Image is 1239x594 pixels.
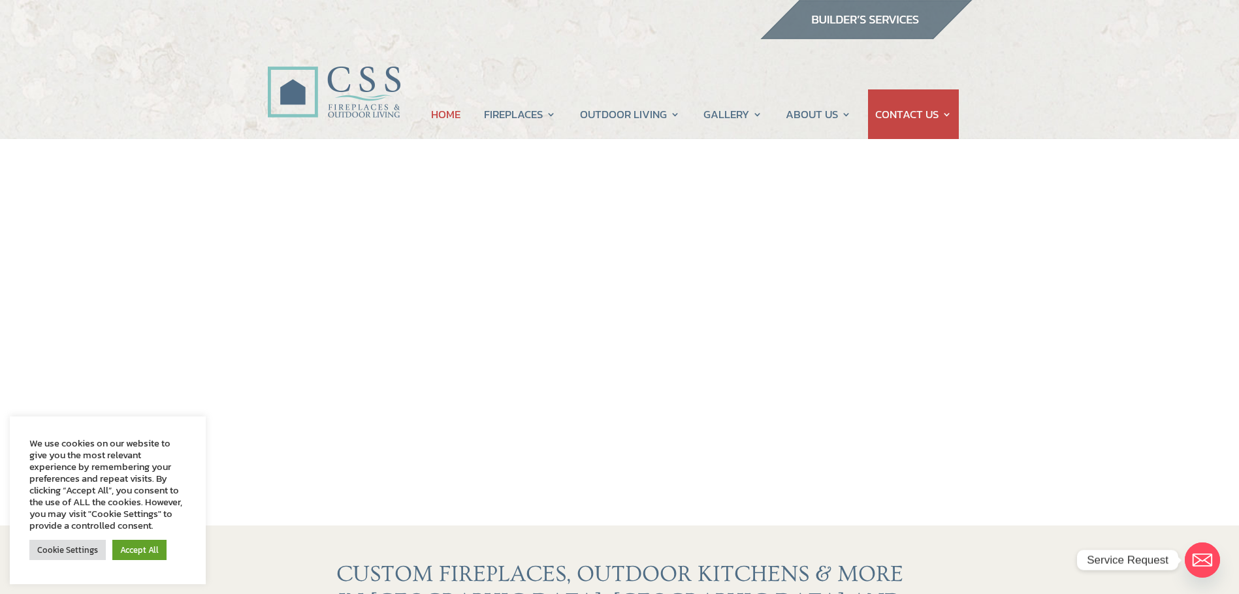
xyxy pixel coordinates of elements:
a: Email [1185,542,1220,578]
a: GALLERY [703,89,762,139]
a: HOME [431,89,460,139]
a: CONTACT US [875,89,952,139]
a: OUTDOOR LIVING [580,89,680,139]
a: Accept All [112,540,167,560]
a: builder services construction supply [760,27,973,44]
a: Cookie Settings [29,540,106,560]
img: CSS Fireplaces & Outdoor Living (Formerly Construction Solutions & Supply)- Jacksonville Ormond B... [267,30,400,125]
a: ABOUT US [786,89,851,139]
div: We use cookies on our website to give you the most relevant experience by remembering your prefer... [29,437,186,531]
a: FIREPLACES [484,89,556,139]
